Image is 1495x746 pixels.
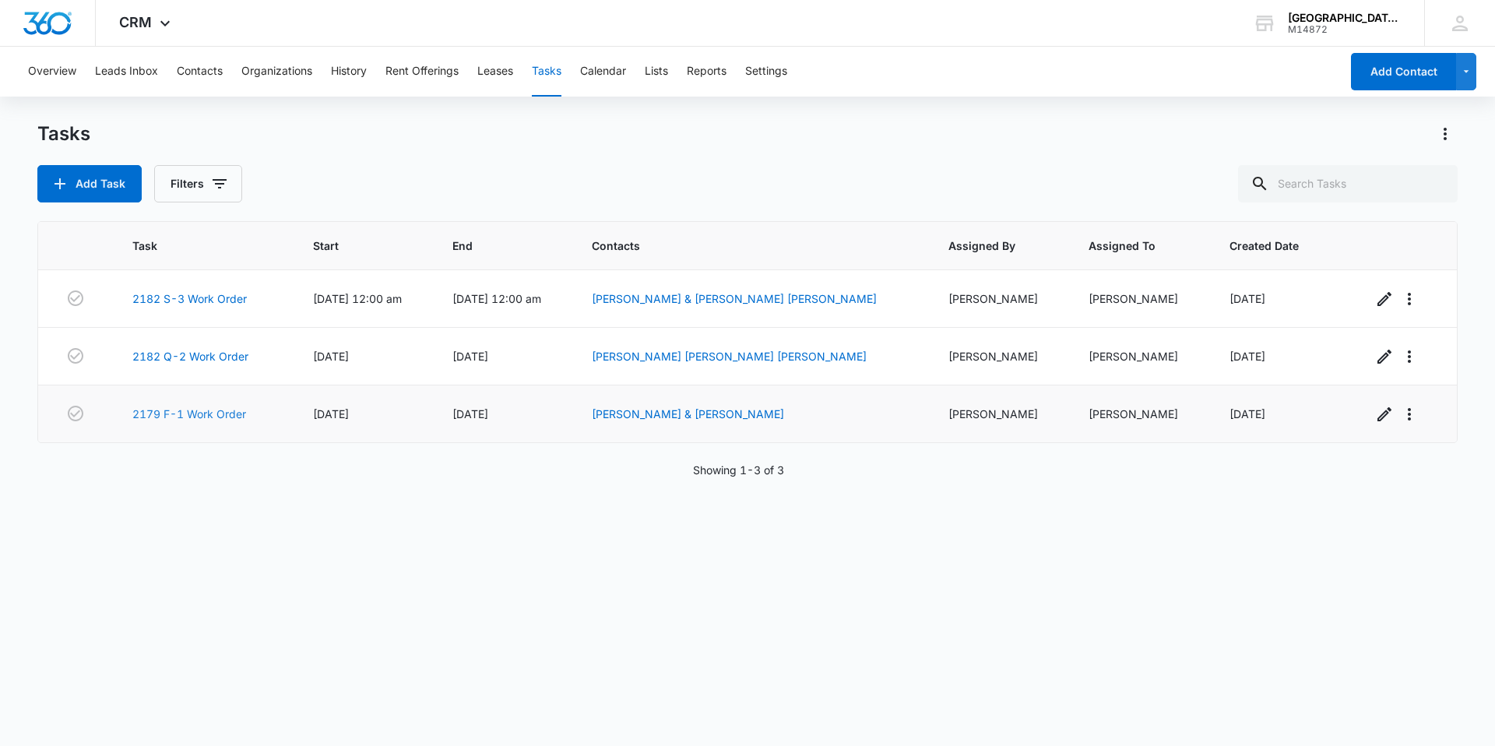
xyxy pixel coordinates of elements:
[119,14,152,30] span: CRM
[241,47,312,97] button: Organizations
[948,238,1029,254] span: Assigned By
[693,462,784,478] p: Showing 1-3 of 3
[1229,238,1313,254] span: Created Date
[1238,165,1458,202] input: Search Tasks
[452,350,488,363] span: [DATE]
[37,165,142,202] button: Add Task
[331,47,367,97] button: History
[313,407,349,421] span: [DATE]
[1433,121,1458,146] button: Actions
[580,47,626,97] button: Calendar
[385,47,459,97] button: Rent Offerings
[948,290,1051,307] div: [PERSON_NAME]
[313,350,349,363] span: [DATE]
[592,292,877,305] a: [PERSON_NAME] & [PERSON_NAME] [PERSON_NAME]
[37,122,90,146] h1: Tasks
[154,165,242,202] button: Filters
[1288,12,1402,24] div: account name
[1089,406,1191,422] div: [PERSON_NAME]
[1351,53,1456,90] button: Add Contact
[95,47,158,97] button: Leads Inbox
[1229,407,1265,421] span: [DATE]
[132,290,247,307] a: 2182 S-3 Work Order
[452,292,541,305] span: [DATE] 12:00 am
[1229,292,1265,305] span: [DATE]
[477,47,513,97] button: Leases
[745,47,787,97] button: Settings
[452,238,532,254] span: End
[132,406,246,422] a: 2179 F-1 Work Order
[313,292,402,305] span: [DATE] 12:00 am
[592,407,784,421] a: [PERSON_NAME] & [PERSON_NAME]
[592,350,867,363] a: [PERSON_NAME] [PERSON_NAME] [PERSON_NAME]
[1089,290,1191,307] div: [PERSON_NAME]
[1089,348,1191,364] div: [PERSON_NAME]
[532,47,561,97] button: Tasks
[1288,24,1402,35] div: account id
[592,238,888,254] span: Contacts
[28,47,76,97] button: Overview
[1229,350,1265,363] span: [DATE]
[948,406,1051,422] div: [PERSON_NAME]
[132,238,252,254] span: Task
[1089,238,1169,254] span: Assigned To
[313,238,392,254] span: Start
[645,47,668,97] button: Lists
[452,407,488,421] span: [DATE]
[948,348,1051,364] div: [PERSON_NAME]
[132,348,248,364] a: 2182 Q-2 Work Order
[177,47,223,97] button: Contacts
[687,47,726,97] button: Reports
